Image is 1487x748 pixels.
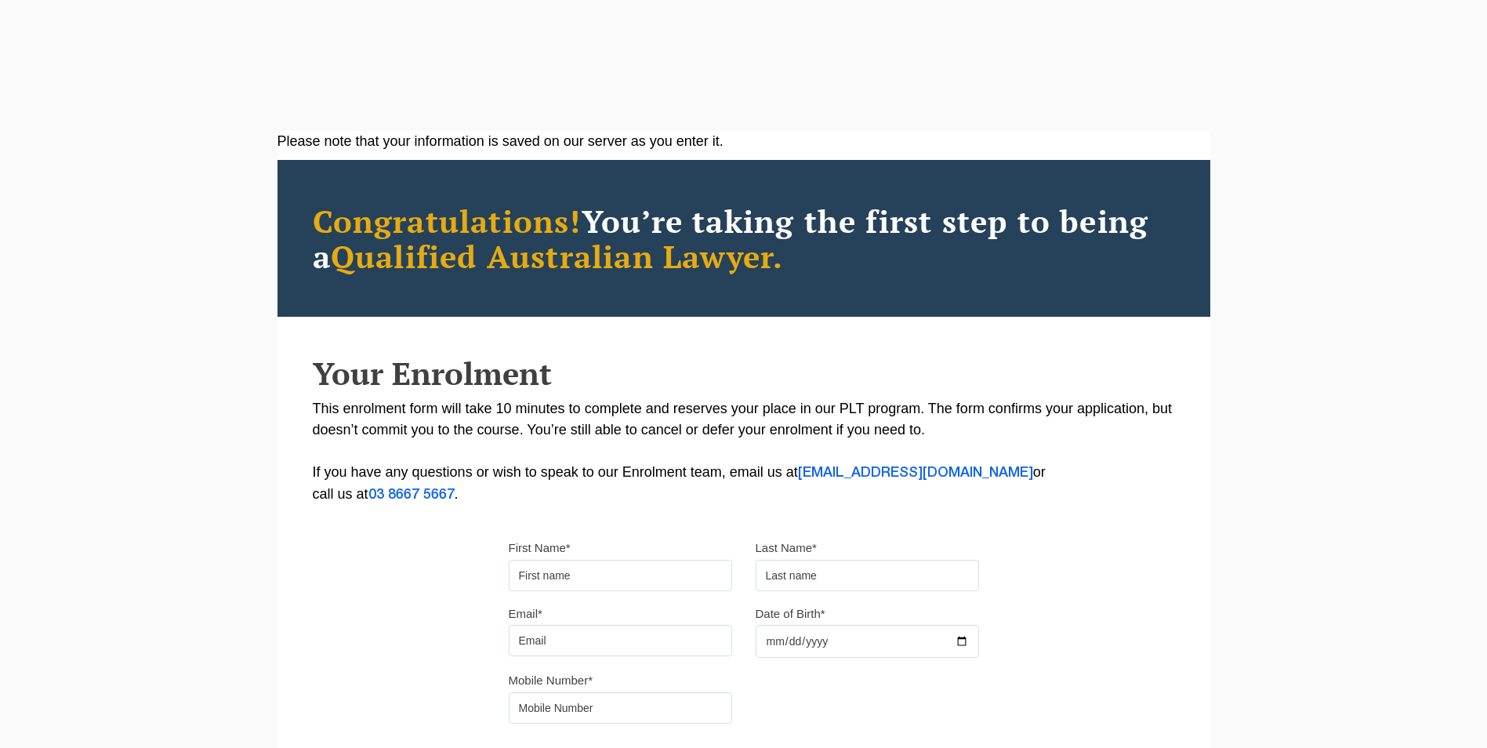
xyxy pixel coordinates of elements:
a: [EMAIL_ADDRESS][DOMAIN_NAME] [798,467,1033,479]
h2: You’re taking the first step to being a [313,203,1175,274]
a: 03 8667 5667 [368,488,455,501]
h2: Your Enrolment [313,356,1175,390]
input: Email [509,625,732,656]
input: First name [509,560,732,591]
label: First Name* [509,540,571,556]
span: Qualified Australian Lawyer. [331,235,784,277]
label: Date of Birth* [756,606,825,622]
label: Mobile Number* [509,673,593,688]
input: Mobile Number [509,692,732,724]
label: Last Name* [756,540,817,556]
p: This enrolment form will take 10 minutes to complete and reserves your place in our PLT program. ... [313,398,1175,506]
span: Congratulations! [313,200,582,241]
input: Last name [756,560,979,591]
div: Please note that your information is saved on our server as you enter it. [277,131,1210,152]
label: Email* [509,606,542,622]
